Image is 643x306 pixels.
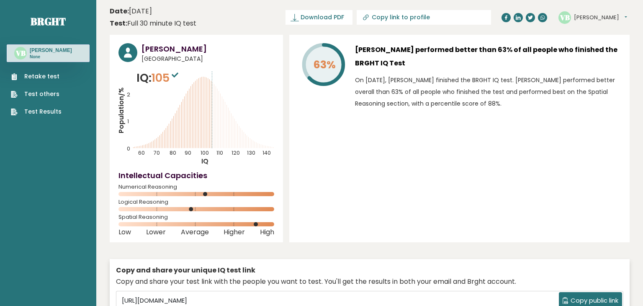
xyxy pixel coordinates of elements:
[11,90,62,99] a: Test others
[118,231,131,234] span: Low
[154,149,160,156] tspan: 70
[355,74,621,109] p: On [DATE], [PERSON_NAME] finished the BRGHT IQ test. [PERSON_NAME] performed better overall than ...
[201,149,209,156] tspan: 100
[202,157,209,166] tspan: IQ
[185,149,192,156] tspan: 90
[571,296,618,306] span: Copy public link
[141,54,274,63] span: [GEOGRAPHIC_DATA]
[30,54,72,60] p: None
[136,70,180,86] p: IQ:
[118,215,274,219] span: Spatial Reasoning
[285,10,352,25] a: Download PDF
[141,43,274,54] h3: [PERSON_NAME]
[301,13,344,22] span: Download PDF
[138,149,145,156] tspan: 60
[118,200,274,204] span: Logical Reasoning
[127,118,129,125] tspan: 1
[247,149,255,156] tspan: 130
[15,48,26,58] text: VB
[110,18,127,28] b: Test:
[127,91,130,98] tspan: 2
[232,149,240,156] tspan: 120
[110,6,129,16] b: Date:
[355,43,621,70] h3: [PERSON_NAME] performed better than 63% of all people who finished the BRGHT IQ Test
[217,149,224,156] tspan: 110
[117,88,126,133] tspan: Population/%
[146,231,166,234] span: Lower
[30,47,72,54] h3: [PERSON_NAME]
[118,170,274,181] h4: Intellectual Capacities
[116,265,623,275] div: Copy and share your unique IQ test link
[11,107,62,116] a: Test Results
[181,231,209,234] span: Average
[31,15,66,28] a: Brght
[224,231,245,234] span: Higher
[127,145,130,153] tspan: 0
[560,12,570,22] text: VB
[110,18,196,29] div: Full 30 minute IQ test
[574,13,627,22] button: [PERSON_NAME]
[313,57,336,72] tspan: 63%
[110,6,152,16] time: [DATE]
[116,277,623,287] div: Copy and share your test link with the people you want to test. You'll get the results in both yo...
[152,70,180,86] span: 105
[170,149,176,156] tspan: 80
[118,185,274,189] span: Numerical Reasoning
[263,149,271,156] tspan: 140
[11,72,62,81] a: Retake test
[260,231,274,234] span: High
